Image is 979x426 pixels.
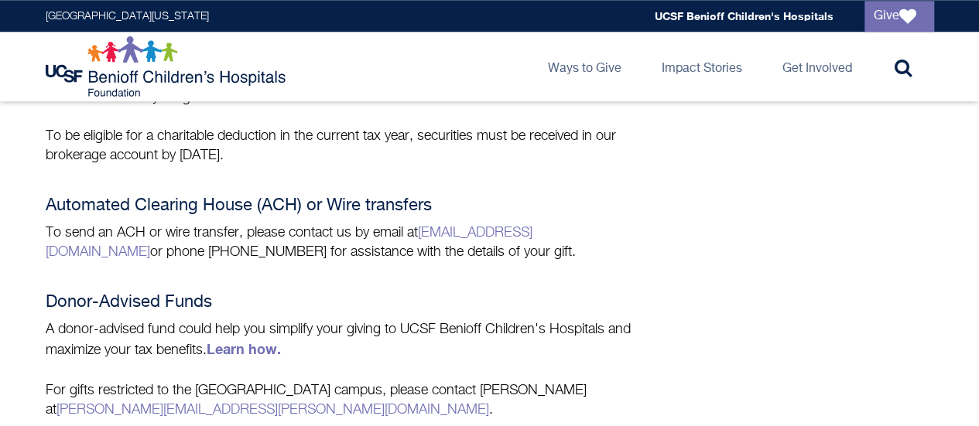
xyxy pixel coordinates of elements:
p: A donor-advised fund could help you simplify your giving to UCSF Benioff Children's Hospitals and... [46,320,642,360]
h4: Donor-Advised Funds [46,293,642,312]
a: Impact Stories [649,32,755,101]
p: To be eligible for a charitable deduction in the current tax year, securities must be received in... [46,127,642,165]
p: For gifts restricted to the [GEOGRAPHIC_DATA] campus, please contact [PERSON_NAME] at . [46,380,642,420]
a: Get Involved [770,32,864,101]
a: Ways to Give [536,32,634,101]
a: [GEOGRAPHIC_DATA][US_STATE] [46,11,209,22]
a: Learn how. [207,340,281,357]
a: UCSF Benioff Children's Hospitals [655,9,834,22]
p: To send an ACH or wire transfer, please contact us by email at or phone [PHONE_NUMBER] for assist... [46,223,642,262]
a: [PERSON_NAME][EMAIL_ADDRESS][PERSON_NAME][DOMAIN_NAME] [56,403,489,417]
a: Give [864,1,934,32]
img: Logo for UCSF Benioff Children's Hospitals Foundation [46,36,289,97]
h4: Automated Clearing House (ACH) or Wire transfers [46,196,642,216]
